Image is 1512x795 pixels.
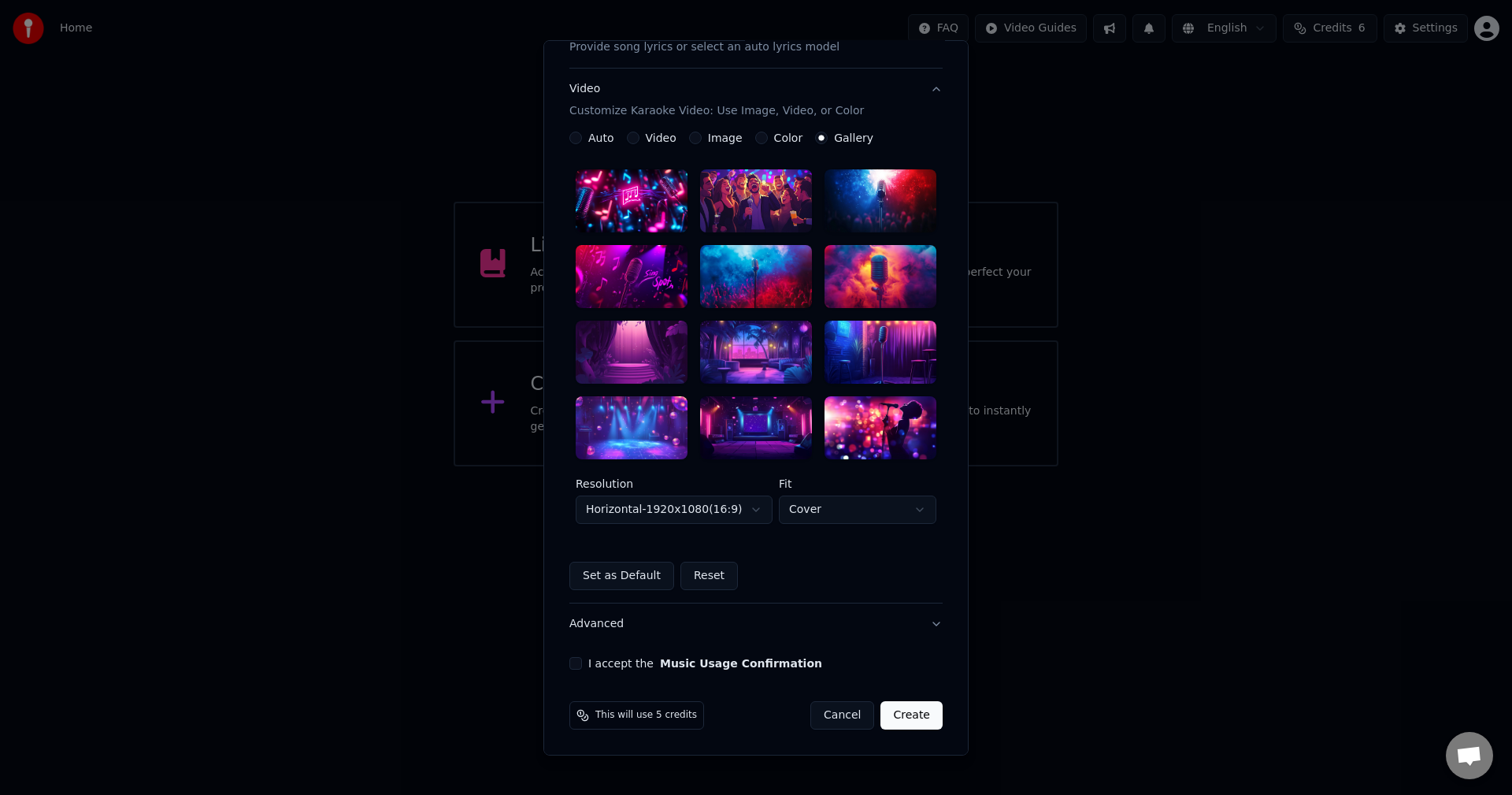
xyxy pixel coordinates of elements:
[569,604,943,645] button: Advanced
[569,69,943,132] button: VideoCustomize Karaoke Video: Use Image, Video, or Color
[588,658,822,669] label: I accept the
[646,132,676,143] label: Video
[569,103,864,119] p: Customize Karaoke Video: Use Image, Video, or Color
[810,701,874,730] button: Cancel
[569,81,864,119] div: Video
[569,562,674,590] button: Set as Default
[834,132,873,143] label: Gallery
[569,39,839,55] p: Provide song lyrics or select an auto lyrics model
[880,701,943,730] button: Create
[708,132,743,143] label: Image
[595,709,697,722] span: This will use 5 credits
[588,132,614,143] label: Auto
[779,478,936,489] label: Fit
[774,132,803,143] label: Color
[660,658,822,669] button: I accept the
[576,478,773,489] label: Resolution
[569,132,943,603] div: VideoCustomize Karaoke Video: Use Image, Video, or Color
[680,562,738,590] button: Reset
